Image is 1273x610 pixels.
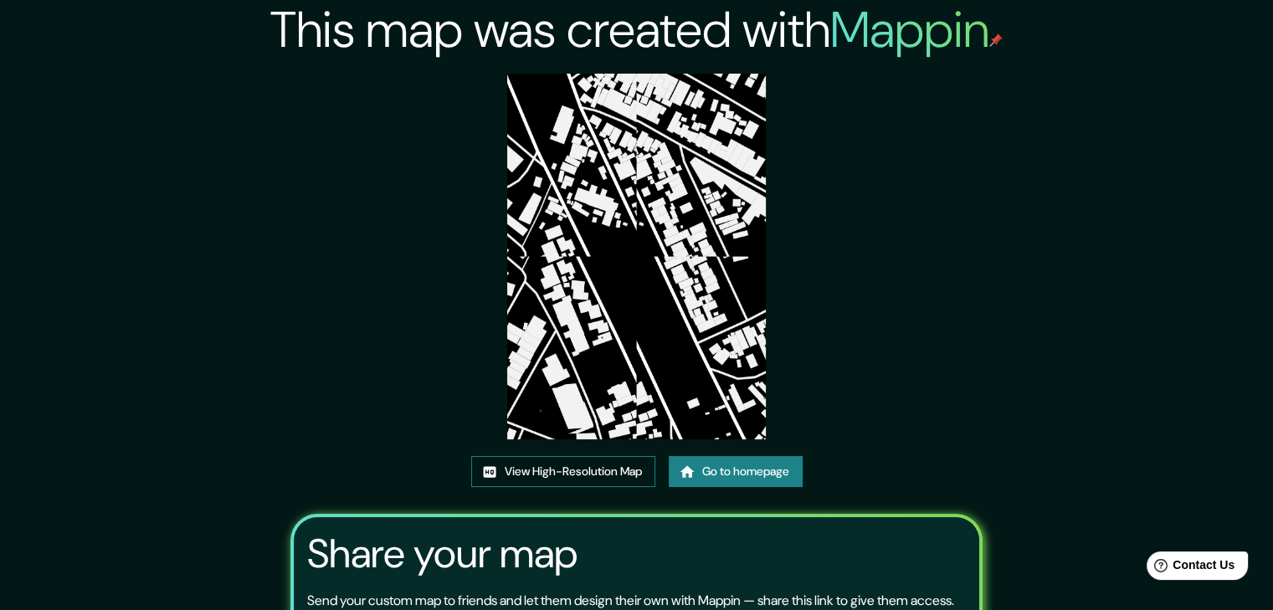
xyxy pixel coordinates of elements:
[989,33,1003,47] img: mappin-pin
[471,456,655,487] a: View High-Resolution Map
[669,456,803,487] a: Go to homepage
[507,74,766,439] img: created-map
[1124,545,1255,592] iframe: Help widget launcher
[307,531,577,577] h3: Share your map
